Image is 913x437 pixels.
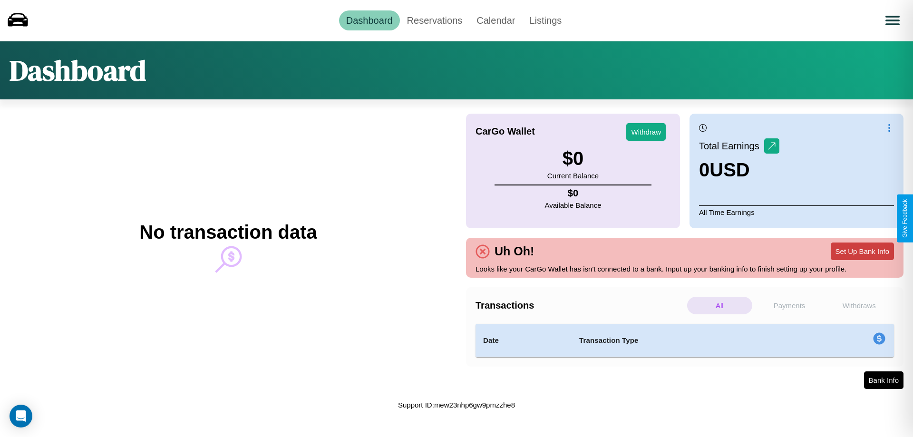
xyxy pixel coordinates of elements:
[545,188,602,199] h4: $ 0
[400,10,470,30] a: Reservations
[547,148,599,169] h3: $ 0
[579,335,795,346] h4: Transaction Type
[10,51,146,90] h1: Dashboard
[476,126,535,137] h4: CarGo Wallet
[490,244,539,258] h4: Uh Oh!
[699,159,779,181] h3: 0 USD
[483,335,564,346] h4: Date
[699,137,764,155] p: Total Earnings
[476,324,894,357] table: simple table
[831,243,894,260] button: Set Up Bank Info
[476,262,894,275] p: Looks like your CarGo Wallet has isn't connected to a bank. Input up your banking info to finish ...
[139,222,317,243] h2: No transaction data
[339,10,400,30] a: Dashboard
[10,405,32,427] div: Open Intercom Messenger
[864,371,903,389] button: Bank Info
[757,297,822,314] p: Payments
[626,123,666,141] button: Withdraw
[476,300,685,311] h4: Transactions
[398,398,515,411] p: Support ID: mew23nhp6gw9pmzzhe8
[879,7,906,34] button: Open menu
[902,199,908,238] div: Give Feedback
[469,10,522,30] a: Calendar
[547,169,599,182] p: Current Balance
[687,297,752,314] p: All
[545,199,602,212] p: Available Balance
[522,10,569,30] a: Listings
[699,205,894,219] p: All Time Earnings
[826,297,892,314] p: Withdraws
